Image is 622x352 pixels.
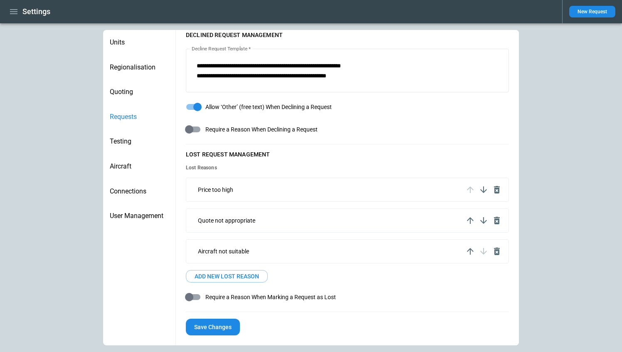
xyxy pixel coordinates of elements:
[110,63,169,72] span: Regionalisation
[103,154,175,179] div: Aircraft
[103,203,175,228] div: User Management
[110,88,169,96] span: Quoting
[103,179,175,204] div: Connections
[110,212,169,220] span: User Management
[110,113,169,121] span: Requests
[569,6,615,17] button: New Request
[198,186,233,193] p: Price too high
[186,165,217,171] h6: Lost Reasons
[205,294,336,301] span: Require a Reason When Marking a Request as Lost
[198,248,249,255] p: Aircraft not suitable
[22,7,50,17] h1: Settings
[110,187,169,196] span: Connections
[103,129,175,154] div: Testing
[103,79,175,104] div: Quoting
[192,45,251,52] label: Decline Request Template
[103,55,175,80] div: Regionalisation
[186,32,283,39] h6: Declined Request Management
[103,104,175,129] div: Requests
[110,38,169,47] span: Units
[110,137,169,146] span: Testing
[205,104,332,111] span: Allow ‘Other’ (free text) When Declining a Request
[186,151,270,158] h6: LOST REQUEST Management
[198,217,255,224] p: Quote not appropriate
[186,270,268,283] button: ADD NEW LOST REASON
[110,162,169,171] span: Aircraft
[186,319,240,336] button: Save Changes
[205,126,318,133] span: Require a Reason When Declining a Request
[103,30,175,55] div: Units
